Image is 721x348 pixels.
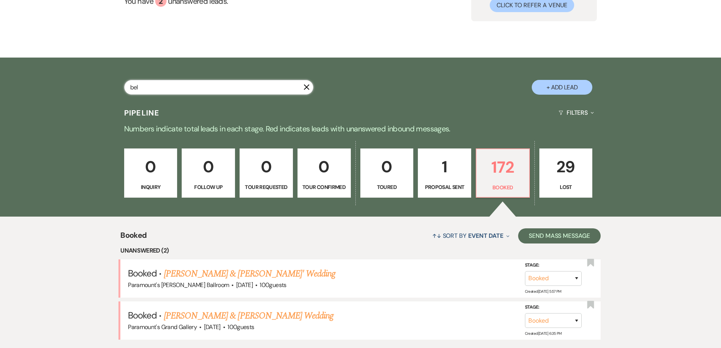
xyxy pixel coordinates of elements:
p: 0 [187,154,230,179]
p: Tour Confirmed [302,183,346,191]
span: Created: [DATE] 5:57 PM [525,289,561,294]
p: Proposal Sent [423,183,466,191]
button: Filters [556,103,597,123]
span: 100 guests [227,323,254,331]
p: 29 [544,154,588,179]
p: 0 [302,154,346,179]
a: 0Toured [360,148,414,198]
p: Booked [481,183,525,192]
p: Toured [365,183,409,191]
input: Search by name, event date, email address or phone number [124,80,313,95]
p: Follow Up [187,183,230,191]
a: [PERSON_NAME] & [PERSON_NAME] Wedding [164,309,333,323]
a: 1Proposal Sent [418,148,471,198]
span: ↑↓ [432,232,441,240]
a: 172Booked [476,148,530,198]
p: 0 [365,154,409,179]
span: Paramount's [PERSON_NAME] Ballroom [128,281,229,289]
p: 0 [129,154,173,179]
p: Inquiry [129,183,173,191]
a: 0Follow Up [182,148,235,198]
span: Booked [128,267,157,279]
button: + Add Lead [532,80,592,95]
span: Booked [120,229,146,246]
p: 0 [244,154,288,179]
span: [DATE] [236,281,253,289]
span: [DATE] [204,323,221,331]
a: 0Tour Confirmed [297,148,351,198]
a: 0Tour Requested [240,148,293,198]
span: Created: [DATE] 6:35 PM [525,331,562,336]
button: Send Mass Message [518,228,601,243]
span: Event Date [468,232,503,240]
span: Booked [128,309,157,321]
p: Lost [544,183,588,191]
li: Unanswered (2) [120,246,601,256]
button: Sort By Event Date [429,226,512,246]
span: Paramount's Grand Gallery [128,323,197,331]
a: 29Lost [539,148,593,198]
p: 172 [481,154,525,180]
label: Stage: [525,303,582,312]
p: Numbers indicate total leads in each stage. Red indicates leads with unanswered inbound messages. [88,123,633,135]
label: Stage: [525,261,582,270]
a: 0Inquiry [124,148,178,198]
h3: Pipeline [124,108,160,118]
p: 1 [423,154,466,179]
p: Tour Requested [244,183,288,191]
span: 100 guests [260,281,286,289]
a: [PERSON_NAME] & [PERSON_NAME]' Wedding [164,267,336,281]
